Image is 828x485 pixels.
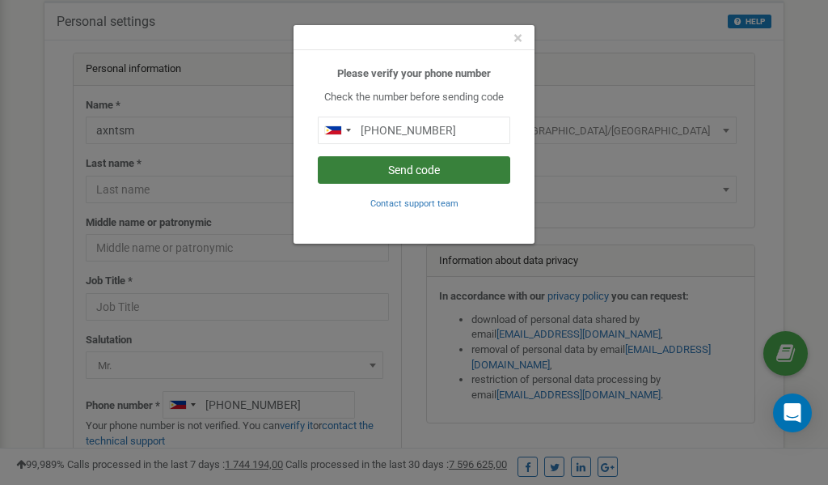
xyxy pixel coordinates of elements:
[318,156,510,184] button: Send code
[319,117,356,143] div: Telephone country code
[773,394,812,432] div: Open Intercom Messenger
[513,28,522,48] span: ×
[370,197,458,209] a: Contact support team
[370,198,458,209] small: Contact support team
[513,30,522,47] button: Close
[318,90,510,105] p: Check the number before sending code
[318,117,510,144] input: 0905 123 4567
[337,67,491,79] b: Please verify your phone number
